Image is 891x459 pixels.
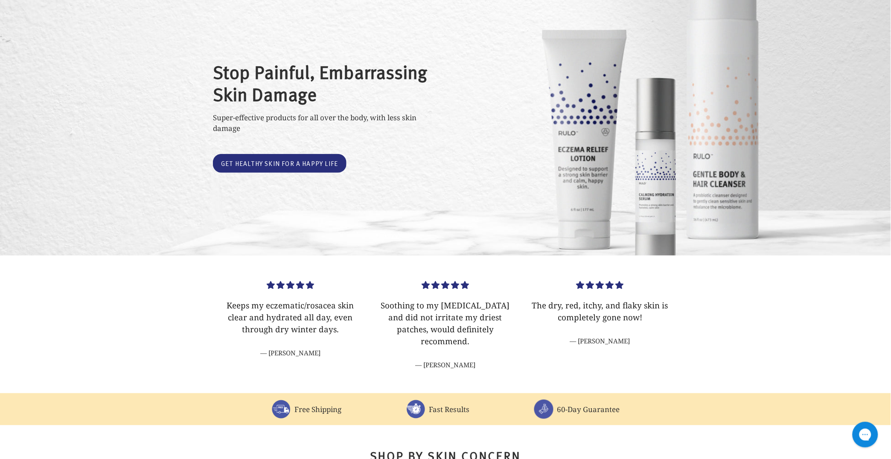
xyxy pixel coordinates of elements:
p: 60-Day Guarantee [557,404,620,415]
p: Fast Results [429,404,470,415]
div: Load slide 1 [213,279,368,370]
p: Super-effective products for all over the body, with less skin damage [213,112,431,134]
h2: Stop Painful, Embarrassing Skin Damage [213,61,431,105]
a: Get healthy skin for a happy life: Catalog [213,154,346,173]
cite: [PERSON_NAME] [219,348,361,358]
iframe: Gorgias live chat messenger [848,419,882,450]
span: 5.00 stars [267,279,314,290]
span: 5.00 stars [422,279,469,290]
cite: [PERSON_NAME] [374,360,516,370]
div: Load slide 2 [368,279,523,370]
p: The dry, red, itchy, and flaky skin is completely gone now! [529,299,671,323]
span: 5.00 stars [577,279,624,290]
p: Soothing to my [MEDICAL_DATA] and did not irritate my driest patches, would definitely recommend. [374,299,516,348]
cite: [PERSON_NAME] [529,336,671,346]
p: Keeps my eczematic/rosacea skin clear and hydrated all day, even through dry winter days. [219,299,361,335]
p: Free Shipping [294,404,341,415]
div: Load slide 3 [523,279,678,370]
